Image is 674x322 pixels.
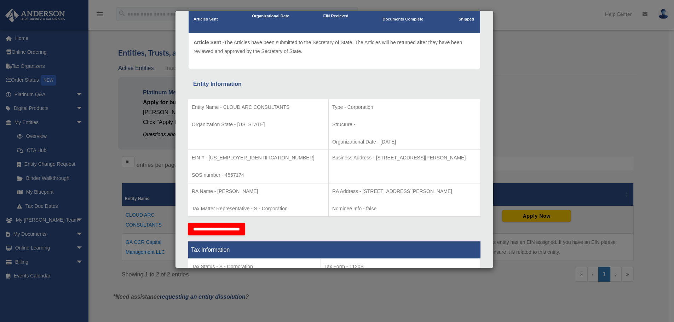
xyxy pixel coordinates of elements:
p: Organizational Date [252,13,289,20]
p: EIN # - [US_EMPLOYER_IDENTIFICATION_NUMBER] [192,153,325,162]
p: Organizational Date - [DATE] [332,137,477,146]
p: Tax Matter Representative - S - Corporation [192,204,325,213]
p: Tax Status - S - Corporation [192,262,317,271]
p: The Articles have been submitted to the Secretary of State. The Articles will be returned after t... [194,38,475,55]
p: Documents Complete [382,16,423,23]
div: Entity Information [193,79,476,89]
p: Type - Corporation [332,103,477,112]
p: Organization State - [US_STATE] [192,120,325,129]
p: Nominee Info - false [332,204,477,213]
td: Tax Period Type - [188,259,321,311]
p: Articles Sent [194,16,218,23]
p: SOS number - 4557174 [192,171,325,180]
p: RA Name - [PERSON_NAME] [192,187,325,196]
p: Entity Name - CLOUD ARC CONSULTANTS [192,103,325,112]
p: Business Address - [STREET_ADDRESS][PERSON_NAME] [332,153,477,162]
p: Shipped [457,16,475,23]
span: Article Sent - [194,40,224,45]
p: EIN Recieved [323,13,348,20]
th: Tax Information [188,241,481,259]
p: Tax Form - 1120S [324,262,477,271]
p: Structure - [332,120,477,129]
p: RA Address - [STREET_ADDRESS][PERSON_NAME] [332,187,477,196]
